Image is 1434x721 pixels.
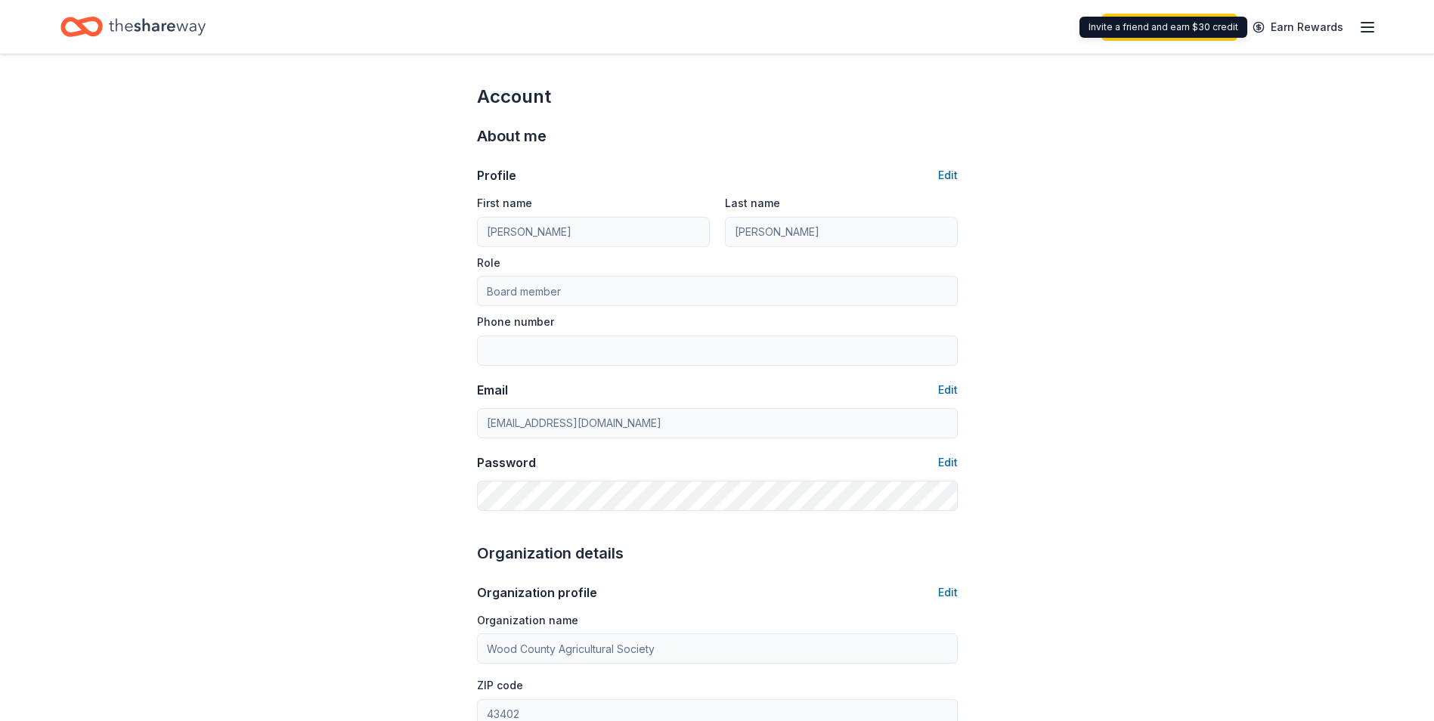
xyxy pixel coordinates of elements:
button: Edit [938,453,958,472]
a: Upgrade your plan [1101,14,1237,41]
label: First name [477,196,532,211]
div: About me [477,124,958,148]
div: Profile [477,166,516,184]
div: Invite a friend and earn $30 credit [1079,17,1247,38]
label: Last name [725,196,780,211]
div: Account [477,85,958,109]
label: Organization name [477,613,578,628]
div: Organization details [477,541,958,565]
a: Earn Rewards [1244,14,1352,41]
label: ZIP code [477,678,523,693]
a: Home [60,9,206,45]
button: Edit [938,583,958,602]
label: Phone number [477,314,554,330]
button: Edit [938,166,958,184]
div: Organization profile [477,583,597,602]
button: Edit [938,381,958,399]
div: Password [477,453,536,472]
div: Email [477,381,508,399]
label: Role [477,255,500,271]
